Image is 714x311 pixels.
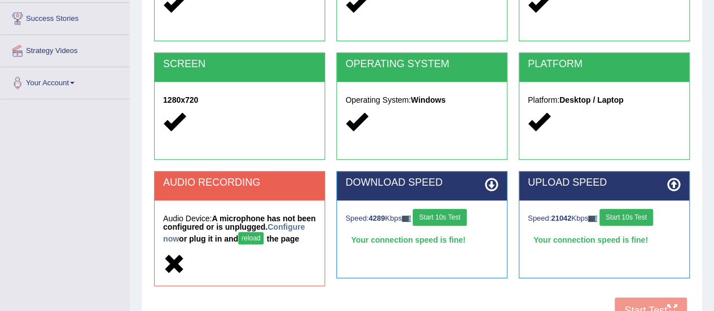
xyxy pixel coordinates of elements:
[238,232,264,244] button: reload
[528,209,681,229] div: Speed: Kbps
[599,209,653,226] button: Start 10s Test
[528,96,681,104] h5: Platform:
[528,59,681,70] h2: PLATFORM
[411,95,445,104] strong: Windows
[551,214,571,222] strong: 21042
[1,67,129,95] a: Your Account
[163,214,316,247] h5: Audio Device:
[163,95,198,104] strong: 1280x720
[1,35,129,63] a: Strategy Videos
[559,95,624,104] strong: Desktop / Laptop
[588,216,597,222] img: ajax-loader-fb-connection.gif
[345,209,498,229] div: Speed: Kbps
[528,177,681,189] h2: UPLOAD SPEED
[345,231,498,248] div: Your connection speed is fine!
[163,177,316,189] h2: AUDIO RECORDING
[163,214,316,243] strong: A microphone has not been configured or is unplugged. or plug it in and the page
[345,96,498,104] h5: Operating System:
[163,59,316,70] h2: SCREEN
[163,222,305,243] a: Configure now
[528,231,681,248] div: Your connection speed is fine!
[345,59,498,70] h2: OPERATING SYSTEM
[369,214,385,222] strong: 4289
[402,216,411,222] img: ajax-loader-fb-connection.gif
[1,3,129,31] a: Success Stories
[345,177,498,189] h2: DOWNLOAD SPEED
[413,209,466,226] button: Start 10s Test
